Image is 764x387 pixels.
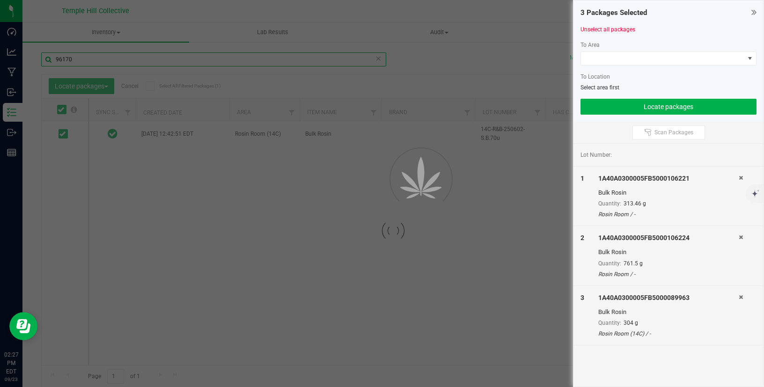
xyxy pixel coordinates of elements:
span: 304 g [624,320,638,326]
span: To Area [580,42,600,48]
div: Bulk Rosin [598,307,739,317]
span: Lot Number: [580,151,612,159]
div: Bulk Rosin [598,188,739,197]
span: 761.5 g [624,260,643,267]
div: 1A40A0300005FB5000106224 [598,233,739,243]
span: To Location [580,73,610,80]
div: Bulk Rosin [598,248,739,257]
span: Quantity: [598,320,621,326]
span: Quantity: [598,260,621,267]
button: Scan Packages [632,125,705,139]
span: Select area first [580,84,619,91]
span: Quantity: [598,200,621,207]
span: 2 [580,234,584,241]
span: 1 [580,175,584,182]
div: 1A40A0300005FB5000106221 [598,174,739,183]
span: 3 [580,294,584,301]
iframe: Resource center [9,312,37,340]
div: Rosin Room / - [598,270,739,278]
div: Rosin Room / - [598,210,739,219]
button: Locate packages [580,99,757,115]
span: Scan Packages [654,129,693,136]
span: 313.46 g [624,200,646,207]
div: 1A40A0300005FB5000089963 [598,293,739,303]
a: Unselect all packages [580,26,635,33]
div: Rosin Room (14C) / - [598,329,739,338]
